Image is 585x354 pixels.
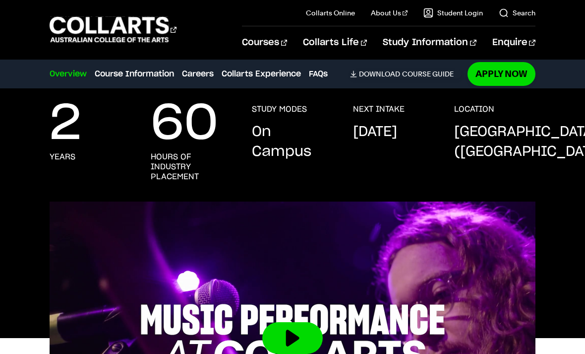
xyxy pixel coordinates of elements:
a: Student Login [423,8,483,18]
a: DownloadCourse Guide [350,70,462,78]
div: Go to homepage [50,15,176,44]
p: 60 [151,104,218,144]
a: Apply Now [468,62,535,85]
a: Courses [242,26,287,59]
span: Download [359,70,400,78]
a: Study Information [383,26,476,59]
a: About Us [371,8,408,18]
a: FAQs [309,68,328,80]
a: Careers [182,68,214,80]
h3: NEXT INTAKE [353,104,405,114]
h3: hours of industry placement [151,152,232,182]
p: On Campus [252,122,333,162]
a: Collarts Online [306,8,355,18]
a: Collarts Life [303,26,367,59]
h3: LOCATION [454,104,494,114]
a: Enquire [492,26,535,59]
a: Collarts Experience [222,68,301,80]
p: 2 [50,104,81,144]
h3: years [50,152,75,162]
p: [DATE] [353,122,397,142]
a: Search [499,8,535,18]
a: Overview [50,68,87,80]
h3: STUDY MODES [252,104,307,114]
a: Course Information [95,68,174,80]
